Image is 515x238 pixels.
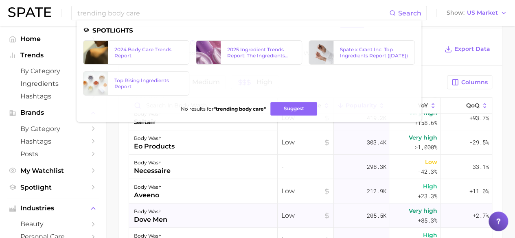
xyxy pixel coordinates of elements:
button: Export Data [443,44,492,55]
span: Export Data [454,46,490,52]
span: Low [281,211,330,221]
span: 205.5k [366,211,386,221]
span: Show [447,11,465,15]
button: body washaveenoLow212.9kHigh+23.3%+11.0% [129,179,492,203]
div: Spate x Grant Inc: Top Ingredients Report ([DATE]) [340,46,408,59]
span: High [423,181,437,191]
div: body wash [134,133,175,143]
span: -29.5% [469,138,489,147]
span: Columns [461,79,488,86]
button: ShowUS Market [445,8,509,18]
div: body wash [134,182,162,192]
div: dove men [134,215,167,225]
a: Ingredients [7,77,99,90]
button: QoQ [440,98,492,114]
span: by Category [20,125,85,133]
button: Suggest [270,102,317,116]
span: Hashtags [20,92,85,100]
span: +85.3% [418,216,437,225]
span: 303.4k [366,138,386,147]
div: eo products [134,142,175,151]
span: by Category [20,67,85,75]
span: +23.3% [418,191,437,201]
span: beauty [20,220,85,228]
div: necessaire [134,166,171,176]
div: 2025 Ingredient Trends Report: The Ingredients Defining Beauty in [DATE] [227,46,295,59]
a: by Category [7,122,99,135]
span: +2.7% [473,211,489,221]
span: No results for [180,106,265,112]
button: Industries [7,202,99,214]
a: 2025 Ingredient Trends Report: The Ingredients Defining Beauty in [DATE] [196,40,302,65]
span: Spotlight [20,183,85,191]
span: Trends [20,52,85,59]
span: Posts [20,150,85,158]
button: Trends [7,49,99,61]
span: Very high [409,133,437,142]
button: body washeo productsLow303.4kVery high>1,000%-29.5% [129,130,492,155]
span: - [281,162,330,172]
span: Very high [409,206,437,216]
button: body washdove menLow205.5kVery high+85.3%+2.7% [129,203,492,228]
span: 298.3k [366,162,386,172]
span: -42.3% [418,167,437,177]
div: aveeno [134,190,162,200]
li: Spotlights [83,27,415,34]
span: >1,000% [414,143,437,151]
span: Search [398,9,421,17]
span: US Market [467,11,498,15]
span: Brands [20,109,85,116]
span: Home [20,35,85,43]
span: +93.7% [469,113,489,123]
a: Spate x Grant Inc: Top Ingredients Report ([DATE]) [309,40,415,65]
span: Low [425,157,437,167]
span: YoY [418,102,428,109]
span: Ingredients [20,80,85,87]
div: Top Rising Ingredients Report [114,77,182,90]
button: Brands [7,107,99,119]
a: beauty [7,218,99,230]
span: My Watchlist [20,167,85,175]
span: Industries [20,205,85,212]
div: saltair [134,117,162,127]
span: -33.1% [469,162,489,172]
span: +11.0% [469,186,489,196]
a: Spotlight [7,181,99,194]
span: +158.6% [414,118,437,128]
img: SPATE [8,7,51,17]
span: Low [281,186,330,196]
div: body wash [134,158,171,168]
a: Hashtags [7,90,99,103]
button: body washnecessaire-298.3kLow-42.3%-33.1% [129,155,492,179]
a: 2024 Body Care Trends Report [83,40,189,65]
strong: " trending body care " [213,106,265,112]
a: Hashtags [7,135,99,148]
input: Search here for a brand, industry, or ingredient [77,6,389,20]
a: by Category [7,65,99,77]
span: QoQ [466,102,480,109]
span: Low [281,138,330,147]
span: Hashtags [20,138,85,145]
a: Posts [7,148,99,160]
a: Home [7,33,99,45]
span: 212.9k [366,186,386,196]
div: body wash [134,207,167,216]
a: My Watchlist [7,164,99,177]
div: 2024 Body Care Trends Report [114,46,182,59]
a: Top Rising Ingredients Report [83,71,189,96]
button: Columns [447,75,492,89]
